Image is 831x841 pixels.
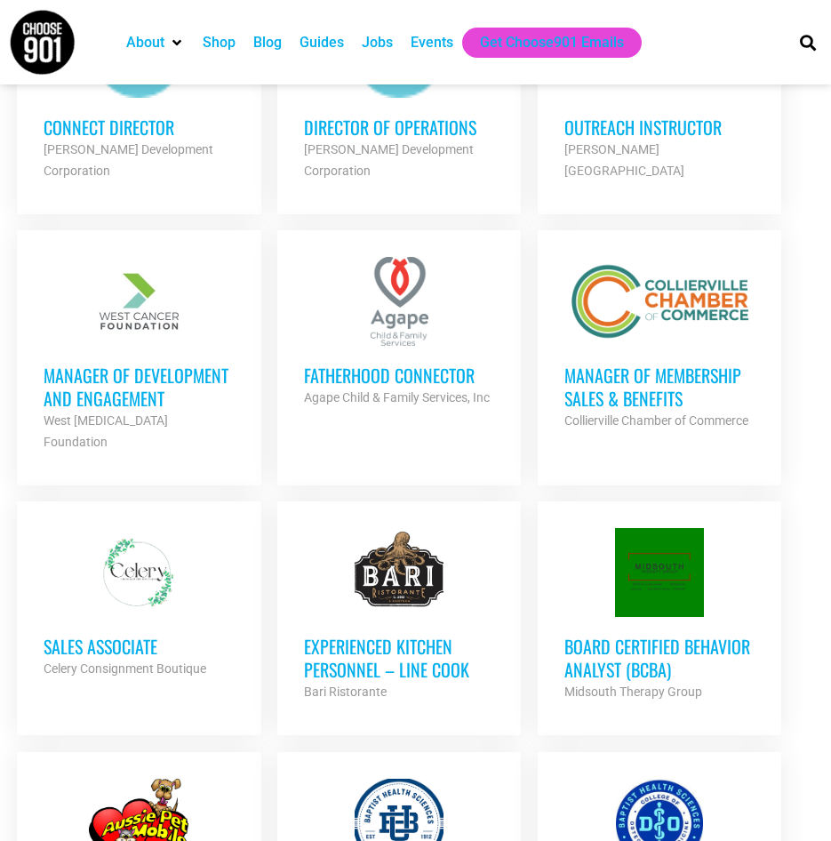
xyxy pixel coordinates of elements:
[411,32,453,53] a: Events
[362,32,393,53] a: Jobs
[126,32,164,53] a: About
[564,116,755,139] h3: Outreach Instructor
[564,413,748,428] strong: Collierville Chamber of Commerce
[44,413,168,449] strong: West [MEDICAL_DATA] Foundation
[17,230,261,479] a: Manager of Development and Engagement West [MEDICAL_DATA] Foundation
[253,32,282,53] a: Blog
[304,390,490,404] strong: Agape Child & Family Services, Inc
[304,685,387,699] strong: Bari Ristorante
[203,32,236,53] a: Shop
[304,635,495,681] h3: Experienced Kitchen Personnel – Line Cook
[44,661,206,676] strong: Celery Consignment Boutique
[300,32,344,53] a: Guides
[44,364,235,410] h3: Manager of Development and Engagement
[117,28,194,58] div: About
[17,501,261,706] a: Sales Associate Celery Consignment Boutique
[44,635,235,658] h3: Sales Associate
[44,142,213,178] strong: [PERSON_NAME] Development Corporation
[304,364,495,387] h3: Fatherhood Connector
[564,364,755,410] h3: Manager of Membership Sales & Benefits
[564,635,755,681] h3: Board Certified Behavior Analyst (BCBA)
[277,230,522,435] a: Fatherhood Connector Agape Child & Family Services, Inc
[480,32,624,53] a: Get Choose901 Emails
[538,501,782,729] a: Board Certified Behavior Analyst (BCBA) Midsouth Therapy Group
[538,230,782,458] a: Manager of Membership Sales & Benefits Collierville Chamber of Commerce
[277,501,522,729] a: Experienced Kitchen Personnel – Line Cook Bari Ristorante
[304,116,495,139] h3: Director of Operations
[304,142,474,178] strong: [PERSON_NAME] Development Corporation
[44,116,235,139] h3: Connect Director
[117,28,775,58] nav: Main nav
[564,142,684,178] strong: [PERSON_NAME][GEOGRAPHIC_DATA]
[564,685,702,699] strong: Midsouth Therapy Group
[793,28,822,57] div: Search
